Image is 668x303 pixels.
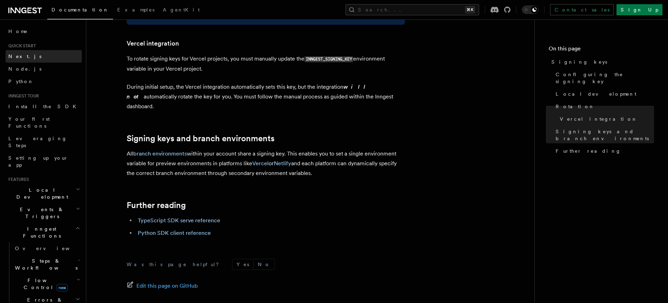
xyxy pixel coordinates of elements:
a: Documentation [47,2,113,19]
a: Further reading [553,145,654,157]
span: Inngest Functions [6,225,75,239]
a: Sign Up [617,4,662,15]
a: Further reading [127,200,186,210]
p: Was this page helpful? [127,261,224,268]
span: Signing keys and branch environments [556,128,654,142]
a: Rotation [553,100,654,113]
a: Netlify [274,160,291,167]
button: Events & Triggers [6,203,82,223]
a: Vercel integration [557,113,654,125]
span: Python [8,79,34,84]
span: new [56,284,68,292]
span: Next.js [8,54,41,59]
a: TypeScript SDK serve reference [138,217,220,224]
span: Rotation [556,103,595,110]
a: Install the SDK [6,100,82,113]
button: Local Development [6,184,82,203]
span: Setting up your app [8,155,68,168]
span: Events & Triggers [6,206,76,220]
kbd: ⌘K [465,6,475,13]
a: Overview [12,242,82,255]
a: Vercel [252,160,269,167]
span: Home [8,28,28,35]
a: Python [6,75,82,88]
span: Further reading [556,147,621,154]
button: Toggle dark mode [522,6,539,14]
span: Your first Functions [8,116,50,129]
span: Inngest tour [6,93,39,99]
span: Edit this page on GitHub [136,281,198,291]
span: Examples [117,7,154,13]
h4: On this page [549,45,654,56]
button: Inngest Functions [6,223,82,242]
a: AgentKit [159,2,204,19]
span: Documentation [51,7,109,13]
span: Signing keys [551,58,607,65]
button: Search...⌘K [345,4,479,15]
a: Signing keys and branch environments [127,134,275,143]
span: Configuring the signing key [556,71,654,85]
span: Steps & Workflows [12,257,78,271]
a: Configuring the signing key [553,68,654,88]
button: Yes [232,259,253,270]
a: Node.js [6,63,82,75]
span: Flow Control [12,277,77,291]
a: Python SDK client reference [138,230,211,236]
span: Quick start [6,43,36,49]
p: During initial setup, the Vercel integration automatically sets this key, but the integration aut... [127,82,405,111]
span: Install the SDK [8,104,80,109]
a: Contact sales [550,4,614,15]
p: To rotate signing keys for Vercel projects, you must manually update the environment variable in ... [127,54,405,74]
a: Home [6,25,82,38]
a: branch environments [133,150,187,157]
p: All within your account share a signing key. This enables you to set a single environment variabl... [127,149,405,178]
span: AgentKit [163,7,200,13]
a: Examples [113,2,159,19]
span: Leveraging Steps [8,136,67,148]
code: INNGEST_SIGNING_KEY [304,56,353,62]
a: Leveraging Steps [6,132,82,152]
a: Signing keys and branch environments [553,125,654,145]
span: Vercel integration [560,115,637,122]
button: No [254,259,275,270]
span: Local development [556,90,636,97]
a: Signing keys [549,56,654,68]
a: Setting up your app [6,152,82,171]
span: Node.js [8,66,41,72]
span: Overview [15,246,87,251]
span: Features [6,177,29,182]
button: Flow Controlnew [12,274,82,294]
span: Local Development [6,186,76,200]
a: Vercel integration [127,39,179,48]
a: Edit this page on GitHub [127,281,198,291]
a: Your first Functions [6,113,82,132]
a: Local development [553,88,654,100]
button: Steps & Workflows [12,255,82,274]
a: Next.js [6,50,82,63]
